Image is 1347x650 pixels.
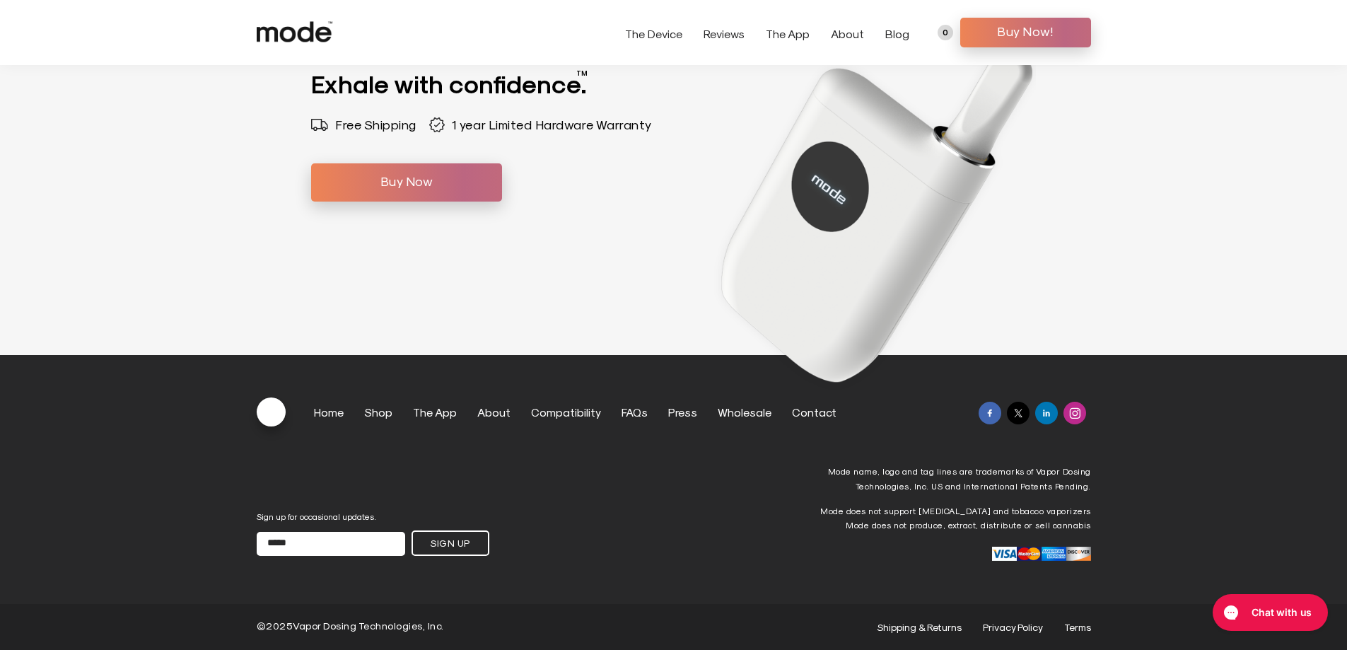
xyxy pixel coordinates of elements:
a: Wholesale [718,405,771,419]
p: Mode does not support [MEDICAL_DATA] and tobacco vaporizers [808,504,1091,518]
a: The App [766,27,810,40]
a: Blog [885,27,909,40]
a: Privacy Policy [983,621,1043,633]
label: Sign up for occasional updates. [257,511,405,521]
a: Buy Now! [960,18,1091,47]
img: visa-icon.png [992,547,1017,561]
sup: TM [576,69,588,77]
img: instagram sharing button [1069,407,1080,419]
a: 0 [938,25,953,40]
img: american-exp.png [1042,547,1066,561]
img: facebook sharing button [984,407,996,419]
img: linkedin sharing button [1041,407,1052,419]
button: SIGN UP [412,530,489,556]
a: About [477,405,511,419]
a: About [831,27,864,40]
a: The Device [625,27,682,40]
span: SIGN UP [424,533,477,554]
p: Mode name, logo and tag lines are trademarks of Vapor Dosing Technologies, Inc. US and Internatio... [808,464,1091,493]
a: Home [314,405,344,419]
img: mastercard-icon.png [1017,547,1042,561]
a: Reviews [704,27,745,40]
iframe: Gorgias live chat messenger [1206,589,1333,636]
div: 1 year Limited Hardware Warranty [429,114,652,135]
a: Shop [364,405,392,419]
p: Mode does not produce, extract, distribute or sell cannabis [808,518,1091,532]
a: FAQs [622,405,648,419]
p: © Vapor Dosing Technologies, Inc. [257,621,444,633]
a: Shipping & Returns [877,621,962,633]
span: Buy Now! [971,21,1080,42]
img: twitter sharing button [1013,407,1024,419]
span: 2025 [266,620,293,632]
div: Free Shipping [311,114,416,135]
a: Contact [792,405,836,419]
a: Compatibility [531,405,601,419]
a: Press [668,405,697,419]
h2: Exhale with confidence. [311,71,674,96]
a: Terms [1064,621,1091,633]
a: The App [413,405,457,419]
img: discover-icon.png [1066,547,1091,561]
a: Buy Now [311,163,502,202]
